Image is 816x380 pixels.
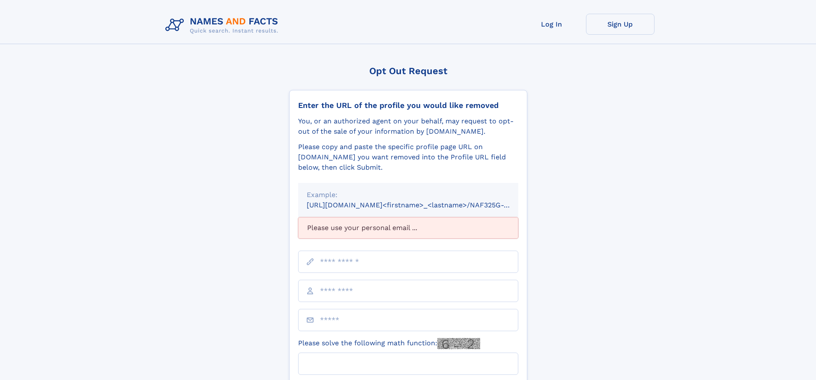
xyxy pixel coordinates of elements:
div: Example: [307,190,510,200]
div: Please copy and paste the specific profile page URL on [DOMAIN_NAME] you want removed into the Pr... [298,142,518,173]
small: [URL][DOMAIN_NAME]<firstname>_<lastname>/NAF325G-xxxxxxxx [307,201,535,209]
label: Please solve the following math function: [298,338,480,349]
div: You, or an authorized agent on your behalf, may request to opt-out of the sale of your informatio... [298,116,518,137]
img: Logo Names and Facts [162,14,285,37]
a: Log In [517,14,586,35]
div: Enter the URL of the profile you would like removed [298,101,518,110]
a: Sign Up [586,14,655,35]
div: Opt Out Request [289,66,527,76]
div: Please use your personal email ... [298,217,518,239]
